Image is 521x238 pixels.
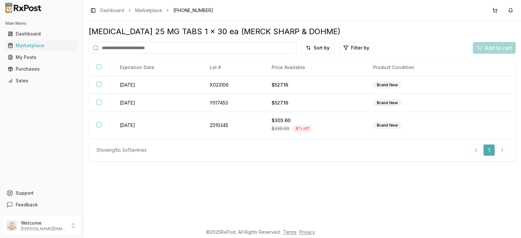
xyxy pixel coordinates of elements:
[351,45,369,51] span: Filter by
[3,40,80,51] button: Marketplace
[5,28,78,40] a: Dashboard
[173,7,213,14] span: [PHONE_NUMBER]
[8,31,75,37] div: Dashboard
[7,220,17,231] img: User avatar
[339,42,373,54] button: Filter by
[112,59,202,76] th: Expiration Date
[3,29,80,39] button: Dashboard
[89,26,516,37] div: [MEDICAL_DATA] 25 MG TABS 1 x 30 ea (MERCK SHARP & DOHME)
[5,40,78,51] a: Marketplace
[8,42,75,49] div: Marketplace
[483,144,495,156] a: 1
[272,125,289,132] span: $330.00
[3,76,80,86] button: Sales
[314,45,330,51] span: Sort by
[8,66,75,72] div: Purchases
[5,21,78,26] h2: Main Menu
[264,59,365,76] th: Price Available
[272,82,358,88] div: $527.16
[202,94,264,112] td: Y017453
[3,3,44,13] img: RxPost Logo
[202,59,264,76] th: Lot #
[5,75,78,87] a: Sales
[3,64,80,74] button: Purchases
[373,99,401,106] div: Brand New
[373,122,401,129] div: Brand New
[100,7,213,14] nav: breadcrumb
[202,76,264,94] td: X023106
[299,229,315,235] a: Privacy
[21,220,66,226] p: Welcome
[202,112,264,139] td: Z010345
[272,117,358,124] div: $303.60
[3,187,80,199] button: Support
[112,94,202,112] td: [DATE]
[112,76,202,94] td: [DATE]
[470,144,508,156] nav: pagination
[5,51,78,63] a: My Posts
[3,199,80,211] button: Feedback
[16,202,38,208] span: Feedback
[283,229,297,235] a: Terms
[100,7,124,14] a: Dashboard
[272,100,358,106] div: $527.16
[365,59,467,76] th: Product Condition
[135,7,162,14] a: Marketplace
[21,226,66,231] p: [PERSON_NAME][EMAIL_ADDRESS][DOMAIN_NAME]
[5,63,78,75] a: Purchases
[302,42,334,54] button: Sort by
[292,125,313,132] div: 8 % off
[3,52,80,63] button: My Posts
[373,81,401,89] div: Brand New
[112,112,202,139] td: [DATE]
[96,147,147,153] div: Showing 1 to 3 of 3 entries
[8,54,75,61] div: My Posts
[8,77,75,84] div: Sales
